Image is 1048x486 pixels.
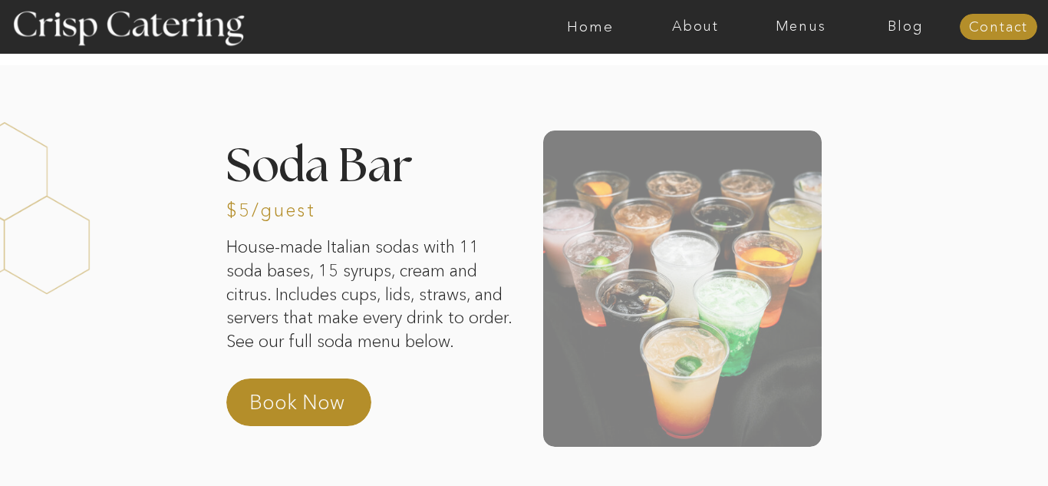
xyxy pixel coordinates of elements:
[226,144,521,185] h2: Soda Bar
[960,20,1037,35] a: Contact
[226,201,314,216] h3: $5/guest
[853,19,958,35] a: Blog
[249,388,384,425] a: Book Now
[643,19,748,35] a: About
[538,19,643,35] a: Home
[748,19,853,35] a: Menus
[226,236,513,358] p: House-made Italian sodas with 11 soda bases, 15 syrups, cream and citrus. Includes cups, lids, st...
